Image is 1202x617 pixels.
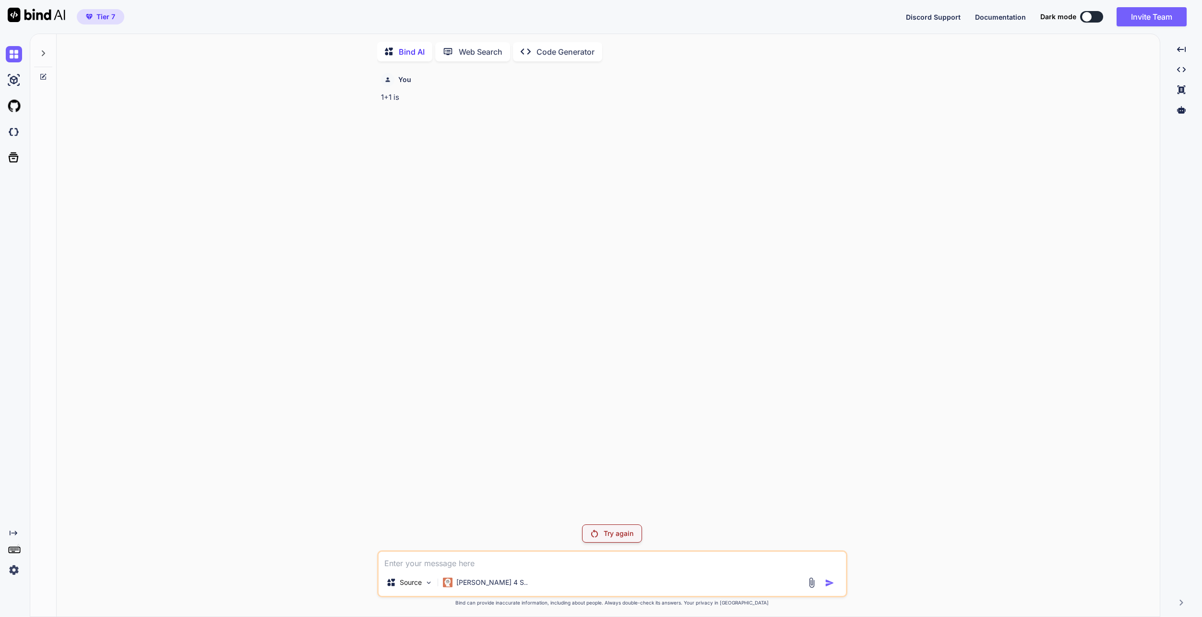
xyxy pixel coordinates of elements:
button: Documentation [975,12,1026,22]
img: premium [86,14,93,20]
button: Discord Support [906,12,961,22]
span: Documentation [975,13,1026,21]
h6: You [398,75,411,84]
img: settings [6,562,22,578]
span: Tier 7 [96,12,115,22]
img: Retry [591,530,598,537]
p: Code Generator [536,46,595,58]
p: Web Search [459,46,502,58]
p: 1+1 is [381,92,845,103]
p: Bind can provide inaccurate information, including about people. Always double-check its answers.... [377,599,847,606]
p: Bind AI [399,46,425,58]
img: githubLight [6,98,22,114]
img: attachment [806,577,817,588]
img: Bind AI [8,8,65,22]
img: ai-studio [6,72,22,88]
p: Try again [604,529,633,538]
button: premiumTier 7 [77,9,124,24]
img: icon [825,578,834,588]
img: chat [6,46,22,62]
p: [PERSON_NAME] 4 S.. [456,578,528,587]
img: Claude 4 Sonnet [443,578,452,587]
img: Pick Models [425,579,433,587]
p: Source [400,578,422,587]
img: darkCloudIdeIcon [6,124,22,140]
span: Discord Support [906,13,961,21]
button: Invite Team [1117,7,1187,26]
span: Dark mode [1040,12,1076,22]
